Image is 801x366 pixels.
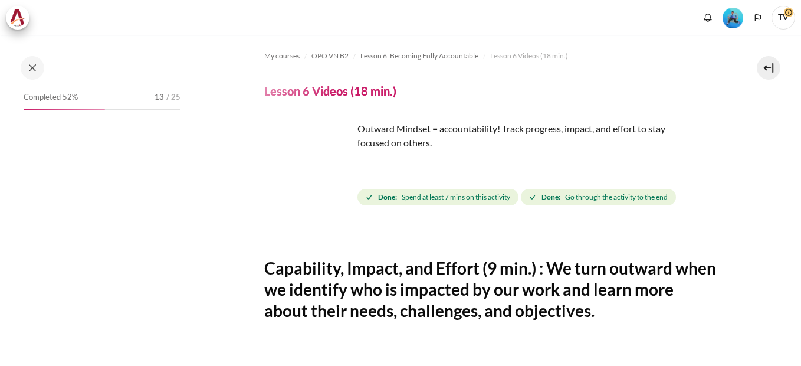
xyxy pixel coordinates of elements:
span: TV [772,6,795,30]
button: Languages [749,9,767,27]
nav: Navigation bar [264,47,717,66]
a: OPO VN B2 [311,49,349,63]
h2: Capability, Impact, and Effort (9 min.) : We turn outward when we identify who is impacted by our... [264,257,717,322]
a: Level #3 [718,6,748,28]
a: User menu [772,6,795,30]
span: / 25 [166,91,180,103]
span: Spend at least 7 mins on this activity [402,192,510,202]
h4: Lesson 6 Videos (18 min.) [264,83,396,99]
a: My courses [264,49,300,63]
div: Completion requirements for Lesson 6 Videos (18 min.) [357,187,678,208]
span: Lesson 6: Becoming Fully Accountable [360,51,478,61]
div: Level #3 [723,6,743,28]
p: Outward Mindset = accountability! Track progress, impact, and effort to stay focused on others. [264,122,677,150]
span: OPO VN B2 [311,51,349,61]
span: Lesson 6 Videos (18 min.) [490,51,568,61]
img: dsffd [264,122,353,210]
img: Architeck [9,9,26,27]
a: Architeck Architeck [6,6,35,30]
span: My courses [264,51,300,61]
span: Go through the activity to the end [565,192,668,202]
a: Lesson 6 Videos (18 min.) [490,49,568,63]
div: 52% [24,109,105,110]
span: Completed 52% [24,91,78,103]
div: Show notification window with no new notifications [699,9,717,27]
a: Lesson 6: Becoming Fully Accountable [360,49,478,63]
span: 13 [155,91,164,103]
img: Level #3 [723,8,743,28]
strong: Done: [378,192,397,202]
strong: Done: [541,192,560,202]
